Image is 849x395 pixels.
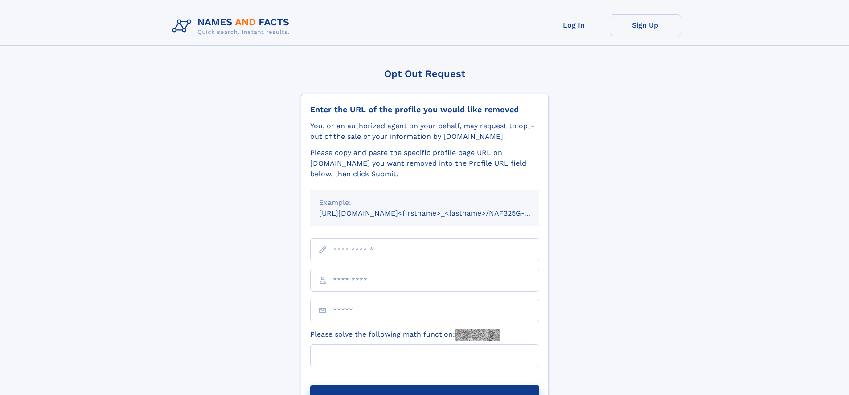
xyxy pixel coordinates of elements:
[310,121,539,142] div: You, or an authorized agent on your behalf, may request to opt-out of the sale of your informatio...
[168,14,297,38] img: Logo Names and Facts
[538,14,610,36] a: Log In
[301,68,549,79] div: Opt Out Request
[310,329,500,341] label: Please solve the following math function:
[319,197,530,208] div: Example:
[310,105,539,114] div: Enter the URL of the profile you would like removed
[310,147,539,179] div: Please copy and paste the specific profile page URL on [DOMAIN_NAME] you want removed into the Pr...
[319,209,556,217] small: [URL][DOMAIN_NAME]<firstname>_<lastname>/NAF325G-xxxxxxxx
[610,14,681,36] a: Sign Up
